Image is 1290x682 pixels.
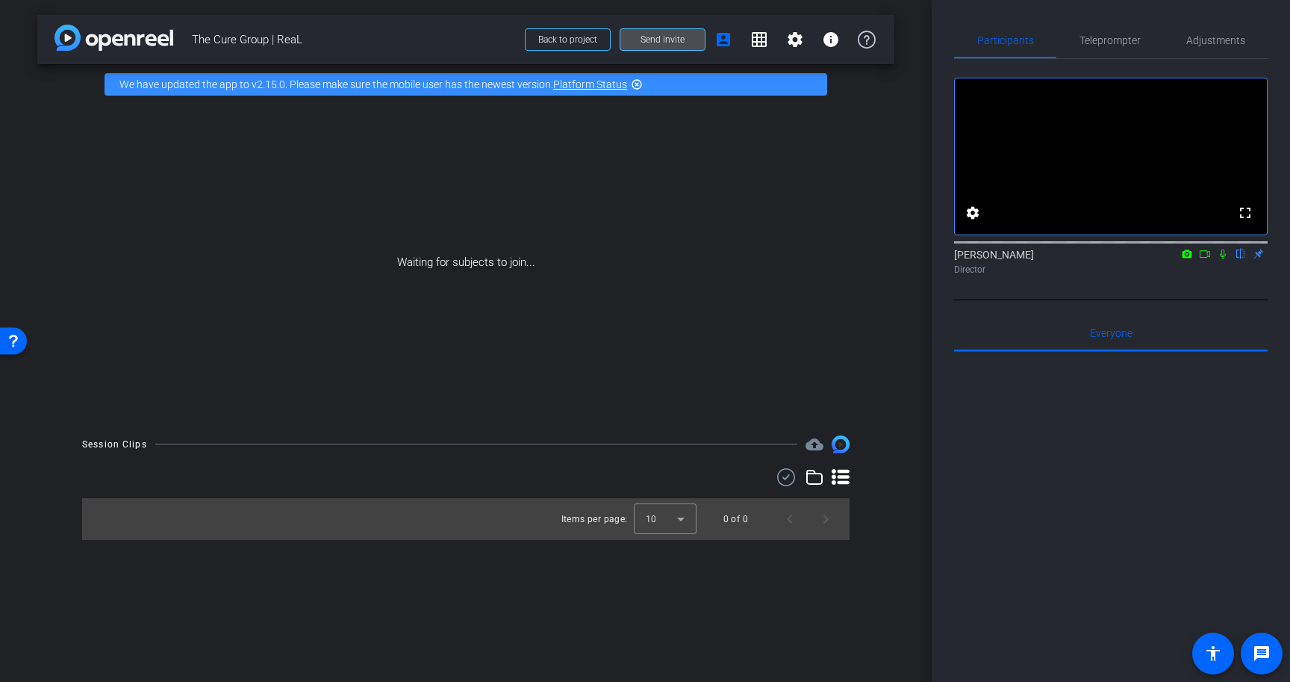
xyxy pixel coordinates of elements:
span: Everyone [1090,328,1132,338]
img: Session clips [832,435,850,453]
div: We have updated the app to v2.15.0. Please make sure the mobile user has the newest version. [105,73,827,96]
mat-icon: accessibility [1204,645,1222,663]
button: Back to project [525,28,611,51]
div: Director [954,263,1268,276]
mat-icon: message [1253,645,1271,663]
button: Previous page [772,501,808,537]
div: Items per page: [561,512,628,527]
span: Destinations for your clips [806,435,823,453]
button: Send invite [620,28,705,51]
span: Adjustments [1186,35,1245,46]
span: Participants [977,35,1034,46]
div: Waiting for subjects to join... [37,105,894,421]
span: Send invite [641,34,685,46]
mat-icon: flip [1232,247,1250,260]
div: 0 of 0 [723,512,748,527]
mat-icon: grid_on [750,31,768,49]
mat-icon: settings [964,204,982,222]
div: [PERSON_NAME] [954,247,1268,276]
div: Session Clips [82,437,147,452]
mat-icon: info [822,31,840,49]
button: Next page [808,501,844,537]
mat-icon: account_box [714,31,732,49]
span: The Cure Group | ReaL [192,25,516,55]
mat-icon: fullscreen [1236,204,1254,222]
a: Platform Status [553,78,627,90]
span: Teleprompter [1079,35,1141,46]
mat-icon: cloud_upload [806,435,823,453]
mat-icon: settings [786,31,804,49]
span: Back to project [538,34,597,45]
img: app-logo [54,25,173,51]
mat-icon: highlight_off [631,78,643,90]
